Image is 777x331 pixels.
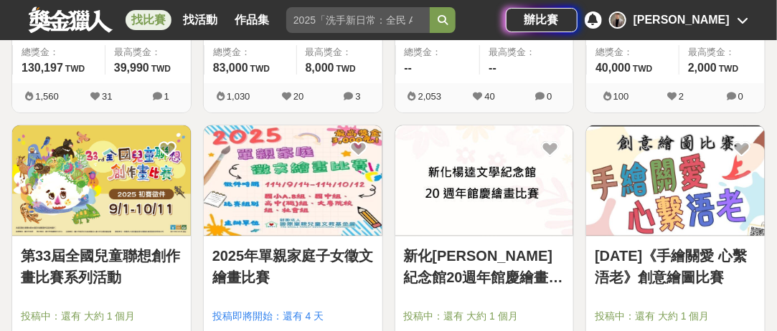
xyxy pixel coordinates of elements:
[405,62,413,74] span: --
[213,62,248,74] span: 83,000
[204,125,382,236] img: Cover Image
[204,125,382,236] a: Cover Image
[293,91,303,102] span: 20
[355,91,360,102] span: 3
[21,309,182,324] span: 投稿中：還有 大約 1 個月
[395,125,574,236] a: Cover Image
[404,309,565,324] span: 投稿中：還有 大約 1 個月
[286,7,430,33] input: 2025「洗手新日常：全民 ALL IN」洗手歌全台徵選
[177,10,223,30] a: 找活動
[633,64,652,74] span: TWD
[404,245,565,288] a: 新化[PERSON_NAME]紀念館20週年館慶繪畫比賽
[485,91,495,102] span: 40
[306,62,334,74] span: 8,000
[22,62,63,74] span: 130,197
[489,62,496,74] span: --
[586,125,765,236] img: Cover Image
[12,125,191,236] img: Cover Image
[586,125,765,236] a: Cover Image
[336,64,356,74] span: TWD
[213,45,288,59] span: 總獎金：
[35,91,59,102] span: 1,560
[126,10,171,30] a: 找比賽
[229,10,275,30] a: 作品集
[250,64,270,74] span: TWD
[22,45,96,59] span: 總獎金：
[395,125,574,236] img: Cover Image
[418,91,442,102] span: 2,053
[227,91,250,102] span: 1,030
[688,62,717,74] span: 2,000
[102,91,112,102] span: 31
[212,245,374,288] a: 2025年單親家庭子女徵文繪畫比賽
[688,45,756,59] span: 最高獎金：
[506,8,578,32] a: 辦比賽
[114,62,149,74] span: 39,990
[595,45,670,59] span: 總獎金：
[547,91,552,102] span: 0
[595,245,756,288] a: [DATE]《手繪關愛 心繫浯老》創意繪圖比賽
[613,91,629,102] span: 100
[634,11,730,29] div: [PERSON_NAME]
[679,91,684,102] span: 2
[595,62,631,74] span: 40,000
[164,91,169,102] span: 1
[738,91,743,102] span: 0
[611,13,625,27] img: Avatar
[405,45,471,59] span: 總獎金：
[719,64,738,74] span: TWD
[12,125,191,236] a: Cover Image
[489,45,565,59] span: 最高獎金：
[306,45,374,59] span: 最高獎金：
[212,309,374,324] span: 投稿即將開始：還有 4 天
[21,245,182,288] a: 第33屆全國兒童聯想創作畫比賽系列活動
[151,64,171,74] span: TWD
[65,64,85,74] span: TWD
[595,309,756,324] span: 投稿中：還有 大約 1 個月
[114,45,182,59] span: 最高獎金：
